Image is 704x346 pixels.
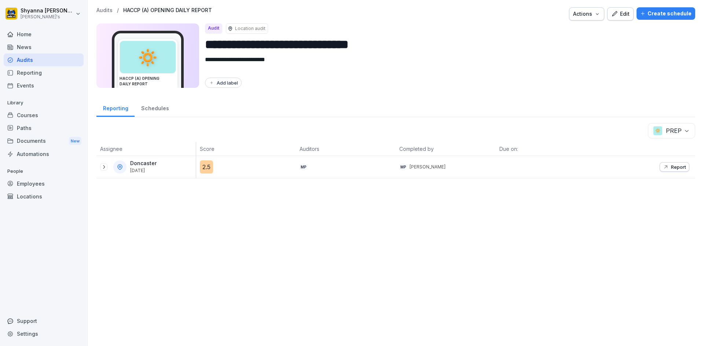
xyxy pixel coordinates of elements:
p: Library [4,97,84,109]
div: Audit [205,23,222,34]
div: Edit [611,10,630,18]
button: Report [660,162,689,172]
a: Reporting [96,98,135,117]
a: Automations [4,148,84,160]
button: Edit [607,7,634,21]
div: 2.5 [200,160,213,174]
div: Documents [4,134,84,148]
a: Employees [4,177,84,190]
p: Location audit [235,25,265,32]
p: [PERSON_NAME]'s [21,14,74,19]
div: MP [300,163,307,171]
p: [DATE] [130,168,157,173]
p: Report [671,164,686,170]
th: Due on: [496,142,595,156]
div: New [69,137,81,145]
a: Schedules [135,98,175,117]
p: People [4,165,84,177]
a: Locations [4,190,84,203]
p: Score [200,145,292,153]
p: Shyanna [PERSON_NAME] [21,8,74,14]
a: Events [4,79,84,92]
p: Doncaster [130,160,157,167]
a: Reporting [4,66,84,79]
p: Completed by [399,145,492,153]
a: Paths [4,122,84,134]
button: Add label [205,78,242,88]
a: Home [4,28,84,41]
div: Actions [573,10,600,18]
a: Courses [4,109,84,122]
p: / [117,7,119,14]
button: Create schedule [637,7,695,20]
button: Actions [569,7,604,21]
div: Create schedule [640,10,692,18]
p: [PERSON_NAME] [410,164,445,170]
a: Audits [96,7,113,14]
div: Add label [209,80,238,86]
a: DocumentsNew [4,134,84,148]
a: Audits [4,53,84,66]
p: Assignee [100,145,192,153]
div: 🔅 [120,41,176,73]
a: HACCP (A) OPENING DAILY REPORT [123,7,212,14]
div: Support [4,315,84,327]
th: Auditors [296,142,396,156]
h3: HACCP (A) OPENING DAILY REPORT [120,76,176,87]
div: MP [399,163,407,171]
a: News [4,41,84,53]
a: Settings [4,327,84,340]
